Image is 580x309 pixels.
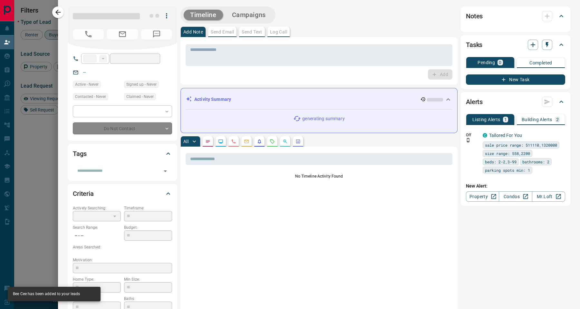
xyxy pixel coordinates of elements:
p: 1 [504,117,507,122]
svg: Lead Browsing Activity [218,139,223,144]
span: size range: 558,2200 [485,150,530,157]
div: Do Not Contact [73,122,172,134]
span: Contacted - Never [75,93,106,100]
span: beds: 2-2,3-99 [485,159,517,165]
p: No Timeline Activity Found [186,173,452,179]
p: Completed [529,61,552,65]
svg: Emails [244,139,249,144]
p: Actively Searching: [73,205,121,211]
svg: Agent Actions [295,139,301,144]
button: Open [161,167,170,176]
svg: Listing Alerts [257,139,262,144]
div: condos.ca [483,133,487,138]
p: 0 [499,60,501,65]
span: No Number [141,29,172,39]
a: Property [466,191,499,202]
p: All [183,139,188,144]
p: Motivation: [73,257,172,263]
div: Alerts [466,94,565,110]
h2: Tags [73,149,86,159]
p: Pending [478,60,495,65]
p: generating summary [302,115,344,122]
div: Bee Cee has been added to your leads [13,289,80,299]
p: Off [466,132,479,138]
svg: Push Notification Only [466,138,470,142]
span: parking spots min: 1 [485,167,530,173]
p: Timeframe: [124,205,172,211]
span: bathrooms: 2 [522,159,549,165]
span: Active - Never [75,81,99,88]
p: Listing Alerts [472,117,500,122]
span: Claimed - Never [126,93,154,100]
p: Baths: [124,296,172,302]
span: sale price range: 511110,1320000 [485,142,557,148]
p: 2 [556,117,559,122]
a: Tailored For You [489,133,522,138]
div: Tasks [466,37,565,53]
svg: Notes [205,139,210,144]
p: Search Range: [73,225,121,230]
h2: Criteria [73,188,94,199]
div: Notes [466,8,565,24]
h2: Notes [466,11,483,21]
a: Condos [499,191,532,202]
p: Add Note [183,30,203,34]
p: New Alert: [466,183,565,189]
a: -- [83,70,86,75]
p: Activity Summary [194,96,231,103]
h2: Tasks [466,40,482,50]
p: Budget: [124,225,172,230]
div: Criteria [73,186,172,201]
p: Min Size: [124,276,172,282]
p: Building Alerts [522,117,552,122]
span: No Number [73,29,104,39]
p: Areas Searched: [73,244,172,250]
svg: Calls [231,139,236,144]
h2: Alerts [466,97,483,107]
button: Campaigns [226,10,272,20]
p: Home Type: [73,276,121,282]
span: No Email [107,29,138,39]
div: Activity Summary [186,93,452,105]
p: -- - -- [73,230,121,241]
svg: Opportunities [283,139,288,144]
button: New Task [466,74,565,85]
a: Mr.Loft [532,191,565,202]
span: Signed up - Never [126,81,157,88]
div: Tags [73,146,172,161]
button: Timeline [184,10,223,20]
svg: Requests [270,139,275,144]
